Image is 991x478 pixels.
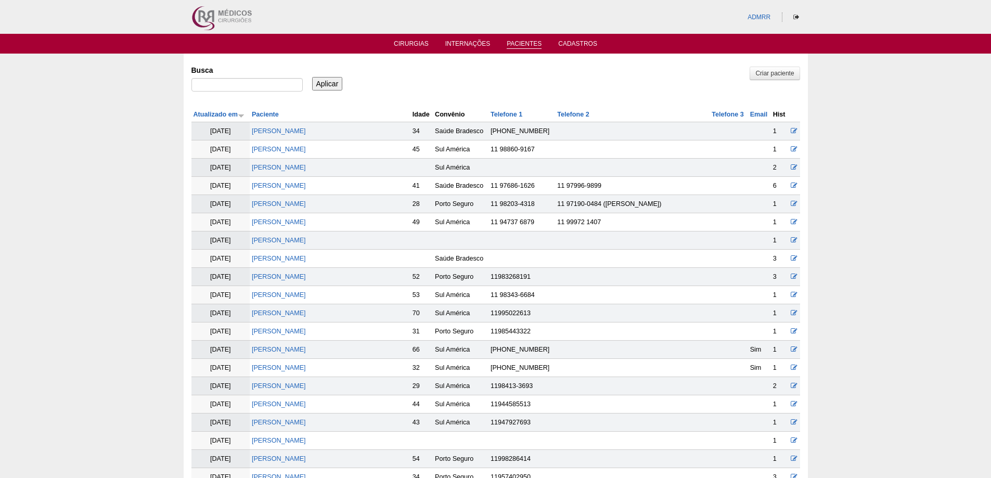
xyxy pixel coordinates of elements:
[488,341,555,359] td: [PHONE_NUMBER]
[433,304,488,322] td: Sul América
[191,450,250,468] td: [DATE]
[191,78,303,92] input: Digite os termos que você deseja procurar.
[252,364,306,371] a: [PERSON_NAME]
[771,304,789,322] td: 1
[191,177,250,195] td: [DATE]
[488,304,555,322] td: 11995022613
[252,218,306,226] a: [PERSON_NAME]
[252,419,306,426] a: [PERSON_NAME]
[750,67,800,80] a: Criar paciente
[238,112,244,119] img: ordem crescente
[252,237,306,244] a: [PERSON_NAME]
[488,377,555,395] td: 1198413-3693
[488,414,555,432] td: 11947927693
[488,177,555,195] td: 11 97686-1626
[252,111,279,118] a: Paciente
[191,304,250,322] td: [DATE]
[771,432,789,450] td: 1
[488,195,555,213] td: 11 98203-4318
[771,268,789,286] td: 3
[488,140,555,159] td: 11 98860-9167
[555,213,710,231] td: 11 99972 1407
[410,304,433,322] td: 70
[433,341,488,359] td: Sul América
[748,359,771,377] td: Sim
[252,437,306,444] a: [PERSON_NAME]
[191,395,250,414] td: [DATE]
[191,65,303,75] label: Busca
[410,177,433,195] td: 41
[410,140,433,159] td: 45
[191,286,250,304] td: [DATE]
[410,450,433,468] td: 54
[771,122,789,140] td: 1
[433,107,488,122] th: Convênio
[433,450,488,468] td: Porto Seguro
[191,414,250,432] td: [DATE]
[488,122,555,140] td: [PHONE_NUMBER]
[507,40,542,49] a: Pacientes
[410,359,433,377] td: 32
[252,291,306,299] a: [PERSON_NAME]
[252,309,306,317] a: [PERSON_NAME]
[771,286,789,304] td: 1
[191,231,250,250] td: [DATE]
[252,328,306,335] a: [PERSON_NAME]
[191,250,250,268] td: [DATE]
[771,231,789,250] td: 1
[252,182,306,189] a: [PERSON_NAME]
[488,359,555,377] td: [PHONE_NUMBER]
[410,268,433,286] td: 52
[410,107,433,122] th: Idade
[771,395,789,414] td: 1
[252,346,306,353] a: [PERSON_NAME]
[557,111,589,118] a: Telefone 2
[771,250,789,268] td: 3
[410,322,433,341] td: 31
[410,395,433,414] td: 44
[252,164,306,171] a: [PERSON_NAME]
[194,111,244,118] a: Atualizado em
[410,414,433,432] td: 43
[748,341,771,359] td: Sim
[771,450,789,468] td: 1
[445,40,491,50] a: Internações
[555,195,710,213] td: 11 97190-0484 ([PERSON_NAME])
[191,341,250,359] td: [DATE]
[410,122,433,140] td: 34
[252,455,306,462] a: [PERSON_NAME]
[433,159,488,177] td: Sul América
[558,40,597,50] a: Cadastros
[410,213,433,231] td: 49
[312,77,343,91] input: Aplicar
[771,195,789,213] td: 1
[712,111,743,118] a: Telefone 3
[433,359,488,377] td: Sul América
[394,40,429,50] a: Cirurgias
[488,450,555,468] td: 11998286414
[410,195,433,213] td: 28
[491,111,522,118] a: Telefone 1
[771,140,789,159] td: 1
[771,377,789,395] td: 2
[191,359,250,377] td: [DATE]
[488,213,555,231] td: 11 94737 6879
[191,268,250,286] td: [DATE]
[433,286,488,304] td: Sul América
[410,341,433,359] td: 66
[252,273,306,280] a: [PERSON_NAME]
[191,159,250,177] td: [DATE]
[771,359,789,377] td: 1
[433,322,488,341] td: Porto Seguro
[252,146,306,153] a: [PERSON_NAME]
[771,177,789,195] td: 6
[252,401,306,408] a: [PERSON_NAME]
[191,140,250,159] td: [DATE]
[748,14,770,21] a: ADMRR
[191,322,250,341] td: [DATE]
[252,127,306,135] a: [PERSON_NAME]
[191,195,250,213] td: [DATE]
[252,255,306,262] a: [PERSON_NAME]
[410,377,433,395] td: 29
[771,159,789,177] td: 2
